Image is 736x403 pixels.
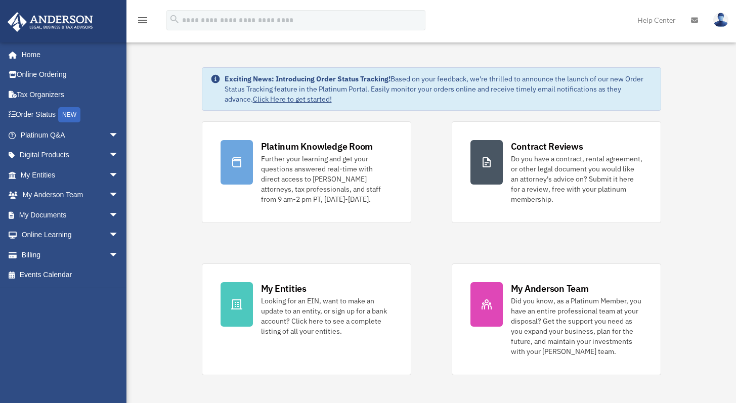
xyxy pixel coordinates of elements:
span: arrow_drop_down [109,165,129,186]
img: Anderson Advisors Platinum Portal [5,12,96,32]
a: My Entitiesarrow_drop_down [7,165,134,185]
a: menu [137,18,149,26]
div: My Entities [261,282,307,295]
a: Click Here to get started! [253,95,332,104]
i: menu [137,14,149,26]
a: Online Learningarrow_drop_down [7,225,134,245]
span: arrow_drop_down [109,225,129,246]
span: arrow_drop_down [109,145,129,166]
span: arrow_drop_down [109,245,129,265]
a: My Documentsarrow_drop_down [7,205,134,225]
span: arrow_drop_down [109,125,129,146]
a: Home [7,44,129,65]
a: Billingarrow_drop_down [7,245,134,265]
a: Platinum Knowledge Room Further your learning and get your questions answered real-time with dire... [202,121,411,223]
img: User Pic [713,13,728,27]
div: Do you have a contract, rental agreement, or other legal document you would like an attorney's ad... [511,154,642,204]
strong: Exciting News: Introducing Order Status Tracking! [225,74,391,83]
a: Events Calendar [7,265,134,285]
a: Online Ordering [7,65,134,85]
div: Did you know, as a Platinum Member, you have an entire professional team at your disposal? Get th... [511,296,642,356]
div: Platinum Knowledge Room [261,140,373,153]
a: My Anderson Teamarrow_drop_down [7,185,134,205]
div: My Anderson Team [511,282,589,295]
div: Further your learning and get your questions answered real-time with direct access to [PERSON_NAM... [261,154,393,204]
a: Order StatusNEW [7,105,134,125]
a: Digital Productsarrow_drop_down [7,145,134,165]
a: Tax Organizers [7,84,134,105]
a: My Anderson Team Did you know, as a Platinum Member, you have an entire professional team at your... [452,263,661,375]
span: arrow_drop_down [109,205,129,226]
div: Contract Reviews [511,140,583,153]
a: My Entities Looking for an EIN, want to make an update to an entity, or sign up for a bank accoun... [202,263,411,375]
div: Looking for an EIN, want to make an update to an entity, or sign up for a bank account? Click her... [261,296,393,336]
span: arrow_drop_down [109,185,129,206]
a: Platinum Q&Aarrow_drop_down [7,125,134,145]
div: Based on your feedback, we're thrilled to announce the launch of our new Order Status Tracking fe... [225,74,653,104]
div: NEW [58,107,80,122]
a: Contract Reviews Do you have a contract, rental agreement, or other legal document you would like... [452,121,661,223]
i: search [169,14,180,25]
